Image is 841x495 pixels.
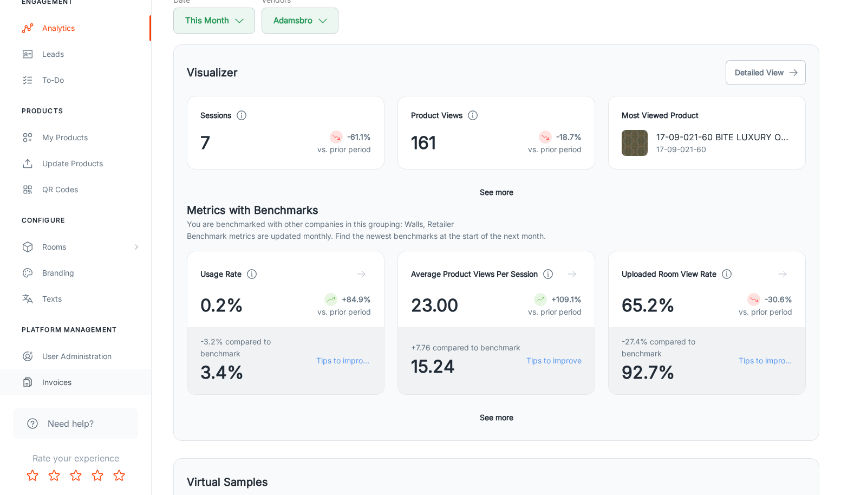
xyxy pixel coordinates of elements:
button: This Month [173,8,255,34]
p: vs. prior period [528,306,582,318]
h5: Metrics with Benchmarks [187,202,806,218]
button: Rate 1 star [22,465,43,486]
h5: Visualizer [187,64,238,81]
button: Rate 3 star [65,465,87,486]
div: Branding [42,267,140,279]
p: Benchmark metrics are updated monthly. Find the newest benchmarks at the start of the next month. [187,230,806,242]
h4: Usage Rate [200,268,242,280]
button: Adamsbro [262,8,338,34]
button: Detailed View [726,60,806,85]
p: 17-09-021-60 [656,144,792,155]
strong: -30.6% [765,295,792,304]
p: Rate your experience [9,452,142,465]
h4: Uploaded Room View Rate [622,268,716,280]
a: Tips to improve [316,355,371,367]
div: Invoices [42,376,140,388]
img: 17-09-021-60 BITE LUXURY OLIVE [622,130,648,156]
h4: Sessions [200,109,231,121]
p: You are benchmarked with other companies in this grouping: Walls, Retailer [187,218,806,230]
p: vs. prior period [739,306,792,318]
strong: +84.9% [342,295,371,304]
p: vs. prior period [528,144,582,155]
span: 161 [411,130,436,156]
span: +7.76 compared to benchmark [411,342,520,354]
span: 15.24 [411,354,520,380]
div: Texts [42,293,140,305]
span: 65.2% [622,292,675,318]
div: My Products [42,132,140,144]
div: To-do [42,74,140,86]
button: See more [475,408,518,427]
strong: -61.1% [347,132,371,141]
span: -27.4% compared to benchmark [622,336,734,360]
div: Analytics [42,22,140,34]
button: Rate 2 star [43,465,65,486]
button: Rate 4 star [87,465,108,486]
span: 3.4% [200,360,312,386]
span: 7 [200,130,210,156]
button: See more [475,183,518,202]
span: 92.7% [622,360,734,386]
div: QR Codes [42,184,140,196]
h5: Virtual Samples [187,474,268,490]
strong: +109.1% [551,295,582,304]
button: Rate 5 star [108,465,130,486]
p: 17-09-021-60 BITE LUXURY OLIVE [656,131,792,144]
div: Rooms [42,241,132,253]
span: Need help? [48,417,94,430]
span: -3.2% compared to benchmark [200,336,312,360]
p: vs. prior period [317,144,371,155]
h4: Most Viewed Product [622,109,792,121]
h4: Average Product Views Per Session [411,268,538,280]
p: vs. prior period [317,306,371,318]
a: Tips to improve [526,355,582,367]
div: Update Products [42,158,140,170]
span: 23.00 [411,292,458,318]
span: 0.2% [200,292,243,318]
strong: -18.7% [556,132,582,141]
div: User Administration [42,350,140,362]
h4: Product Views [411,109,462,121]
a: Tips to improve [739,355,792,367]
div: Leads [42,48,140,60]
